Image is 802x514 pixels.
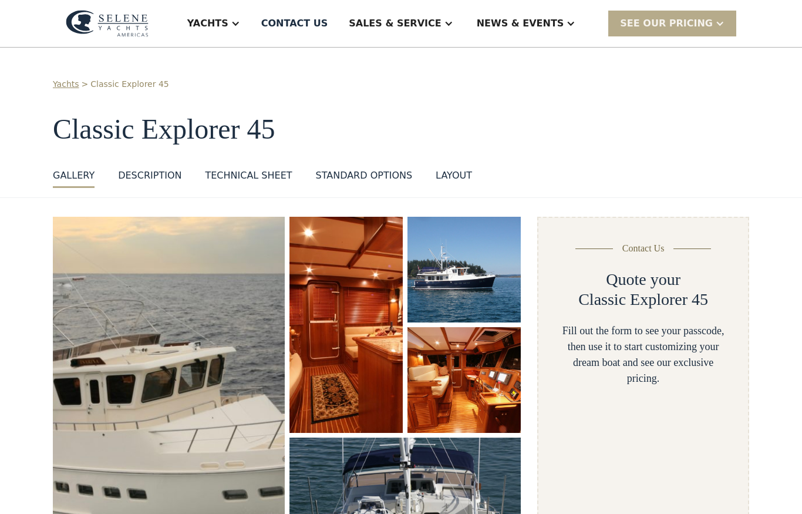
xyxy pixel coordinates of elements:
[53,78,79,90] a: Yachts
[289,217,403,433] a: open lightbox
[557,403,729,491] iframe: Form 2
[118,169,181,183] div: DESCRIPTION
[118,169,181,188] a: DESCRIPTION
[205,169,292,188] a: Technical sheet
[407,327,521,433] a: open lightbox
[53,169,95,183] div: GALLERY
[349,16,441,31] div: Sales & Service
[187,16,228,31] div: Yachts
[53,169,95,188] a: GALLERY
[261,16,328,31] div: Contact US
[557,323,729,387] div: Fill out the form to see your passcode, then use it to start customizing your dream boat and see ...
[316,169,413,183] div: standard options
[205,169,292,183] div: Technical sheet
[436,169,472,188] a: layout
[477,16,564,31] div: News & EVENTS
[622,241,665,256] div: Contact Us
[407,327,521,433] img: 45 foot motor yacht
[608,11,736,36] div: SEE Our Pricing
[66,10,149,37] img: logo
[289,217,403,433] img: 45 foot motor yacht
[90,78,169,90] a: Classic Explorer 45
[53,114,749,145] h1: Classic Explorer 45
[606,270,680,290] h2: Quote your
[407,217,521,322] img: 45 foot motor yacht
[578,290,708,310] h2: Classic Explorer 45
[436,169,472,183] div: layout
[407,217,521,322] a: open lightbox
[316,169,413,188] a: standard options
[620,16,713,31] div: SEE Our Pricing
[82,78,89,90] div: >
